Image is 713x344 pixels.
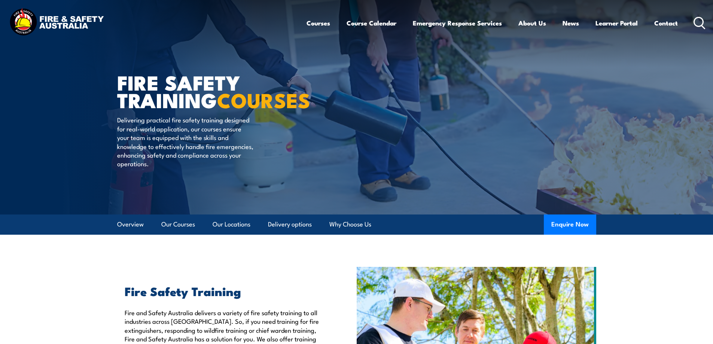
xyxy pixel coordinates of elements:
[268,214,312,234] a: Delivery options
[347,13,396,33] a: Course Calendar
[213,214,250,234] a: Our Locations
[117,73,302,108] h1: FIRE SAFETY TRAINING
[117,214,144,234] a: Overview
[413,13,502,33] a: Emergency Response Services
[544,214,596,235] button: Enquire Now
[329,214,371,234] a: Why Choose Us
[161,214,195,234] a: Our Courses
[217,84,310,115] strong: COURSES
[518,13,546,33] a: About Us
[125,286,322,296] h2: Fire Safety Training
[307,13,330,33] a: Courses
[595,13,638,33] a: Learner Portal
[117,115,254,168] p: Delivering practical fire safety training designed for real-world application, our courses ensure...
[654,13,678,33] a: Contact
[563,13,579,33] a: News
